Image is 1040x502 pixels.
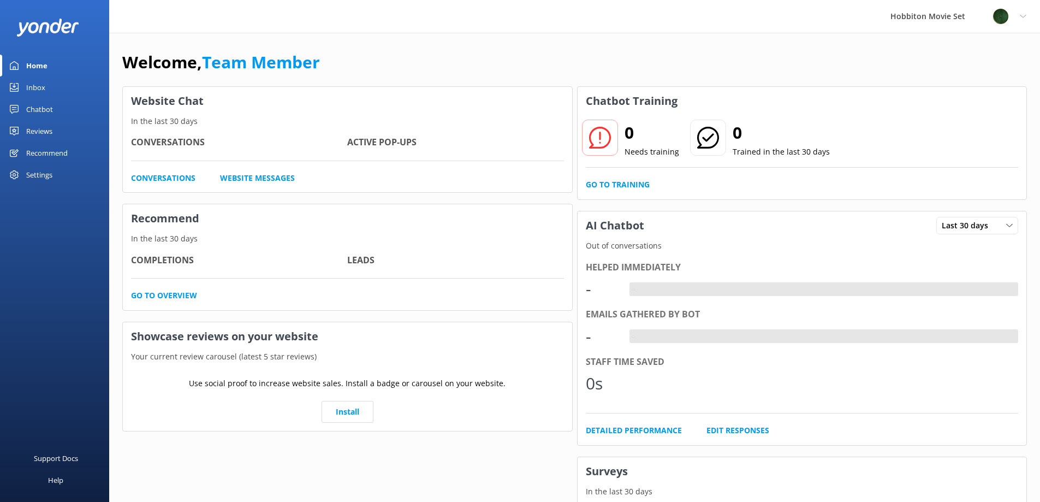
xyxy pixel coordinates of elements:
[629,282,638,297] div: -
[131,135,347,150] h4: Conversations
[347,253,563,268] h4: Leads
[578,211,652,240] h3: AI Chatbot
[993,8,1009,25] img: 34-1625720359.png
[586,276,619,302] div: -
[26,120,52,142] div: Reviews
[586,355,1019,369] div: Staff time saved
[578,486,1027,498] p: In the last 30 days
[586,370,619,397] div: 0s
[625,146,679,158] p: Needs training
[26,76,45,98] div: Inbox
[26,142,68,164] div: Recommend
[733,120,830,146] h2: 0
[586,179,650,191] a: Go to Training
[48,469,63,491] div: Help
[123,322,572,351] h3: Showcase reviews on your website
[131,290,197,302] a: Go to overview
[16,19,79,37] img: yonder-white-logo.png
[189,377,506,389] p: Use social proof to increase website sales. Install a badge or carousel on your website.
[123,115,572,127] p: In the last 30 days
[322,401,373,423] a: Install
[123,87,572,115] h3: Website Chat
[578,240,1027,252] p: Out of conversations
[586,424,682,436] a: Detailed Performance
[123,351,572,363] p: Your current review carousel (latest 5 star reviews)
[131,253,347,268] h4: Completions
[578,457,1027,486] h3: Surveys
[625,120,679,146] h2: 0
[34,447,78,469] div: Support Docs
[586,323,619,350] div: -
[123,204,572,233] h3: Recommend
[26,164,52,186] div: Settings
[26,55,47,76] div: Home
[586,308,1019,322] div: Emails gathered by bot
[131,172,195,184] a: Conversations
[706,424,769,436] a: Edit Responses
[122,49,320,75] h1: Welcome,
[586,261,1019,275] div: Helped immediately
[26,98,53,120] div: Chatbot
[347,135,563,150] h4: Active Pop-ups
[202,51,320,73] a: Team Member
[220,172,295,184] a: Website Messages
[733,146,830,158] p: Trained in the last 30 days
[942,220,995,232] span: Last 30 days
[578,87,686,115] h3: Chatbot Training
[629,329,638,344] div: -
[123,233,572,245] p: In the last 30 days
